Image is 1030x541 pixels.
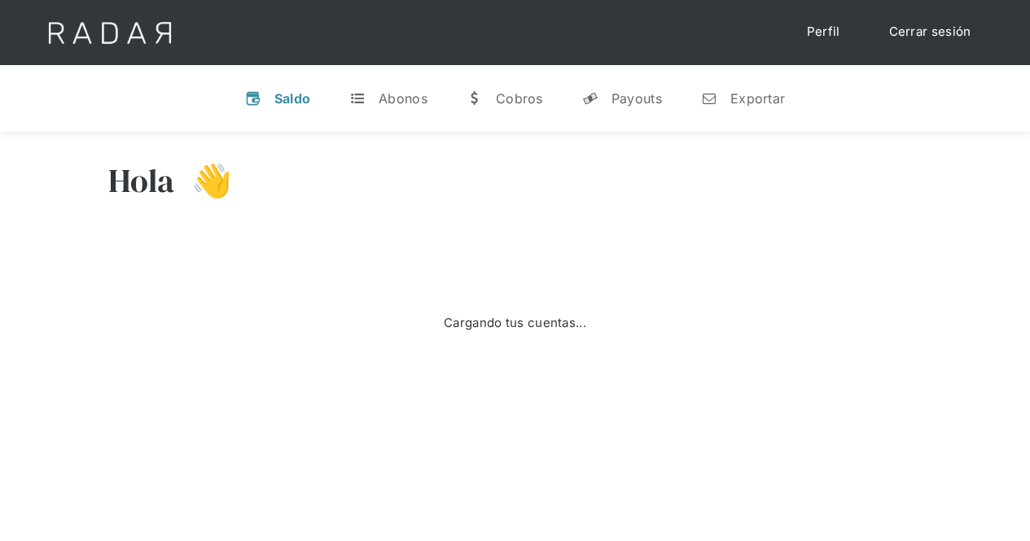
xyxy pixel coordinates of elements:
[730,90,785,107] div: Exportar
[349,90,366,107] div: t
[467,90,483,107] div: w
[873,16,988,48] a: Cerrar sesión
[175,160,232,201] h3: 👋
[444,314,586,333] div: Cargando tus cuentas...
[582,90,598,107] div: y
[108,160,175,201] h3: Hola
[274,90,311,107] div: Saldo
[611,90,662,107] div: Payouts
[496,90,543,107] div: Cobros
[379,90,427,107] div: Abonos
[701,90,717,107] div: n
[245,90,261,107] div: v
[791,16,857,48] a: Perfil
